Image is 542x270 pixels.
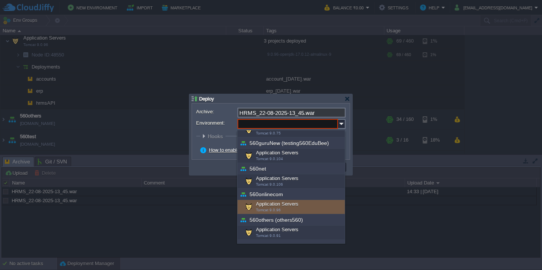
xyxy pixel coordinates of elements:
span: Deploy [199,96,214,102]
div: 560guruNew (testing560EduBee) [238,137,345,149]
div: Application Servers [238,200,345,214]
div: Application Servers [238,123,345,137]
label: Environment: [196,119,237,127]
div: Application Servers [238,149,345,163]
span: Tomcat 9.0.75 [256,131,281,135]
div: Application Servers [238,174,345,189]
a: How to enable zero-downtime deployment [209,147,299,153]
span: Tomcat 9.0.106 [256,182,283,186]
label: Archive: [196,108,237,116]
span: Tomcat 9.0.104 [256,157,283,161]
div: 560test [238,240,345,251]
span: Hooks [208,133,225,139]
div: 560net [238,163,345,174]
span: Tomcat 9.0.96 [256,208,281,212]
div: Application Servers [238,226,345,240]
div: 560onlinecom [238,189,345,200]
span: Tomcat 9.0.91 [256,233,281,238]
div: 560others (others560) [238,214,345,226]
